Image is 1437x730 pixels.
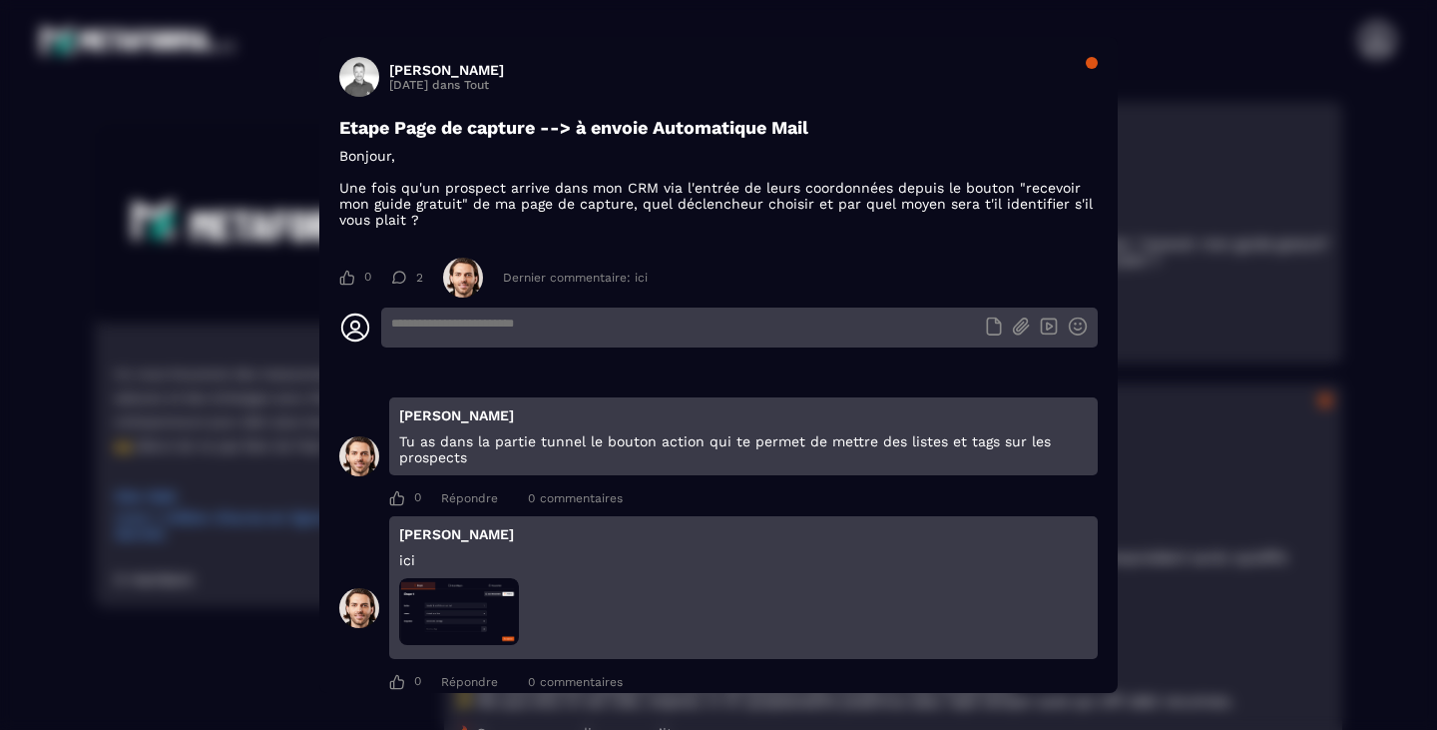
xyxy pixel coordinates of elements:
div: Répondre [441,491,498,505]
h3: Etape Page de capture --> à envoie Automatique Mail [339,117,1098,138]
span: 0 [414,490,421,506]
p: [PERSON_NAME] [399,526,1088,542]
span: 0 [414,674,421,690]
p: Tu as dans la partie tunnel le bouton action qui te permet de mettre des listes et tags sur les p... [399,433,1088,465]
p: [DATE] dans Tout [389,78,504,92]
h3: [PERSON_NAME] [389,62,504,78]
img: user photo [399,578,519,645]
p: Bonjour, Une fois qu'un prospect arrive dans mon CRM via l'entrée de leurs coordonnées depuis le ... [339,148,1098,228]
p: [PERSON_NAME] [399,407,1088,423]
span: 0 [364,270,371,286]
div: Répondre [441,675,498,689]
p: ici [399,552,1088,568]
div: Dernier commentaire: ici [503,271,648,285]
span: commentaires [540,491,623,505]
span: 0 [528,675,535,689]
span: 2 [416,271,423,285]
span: commentaires [540,675,623,689]
span: 0 [528,491,535,505]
